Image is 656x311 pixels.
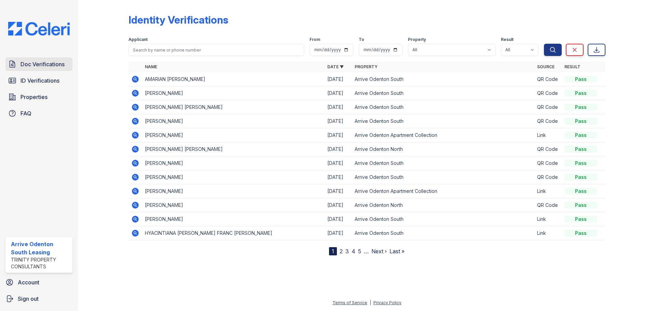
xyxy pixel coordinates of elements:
[564,160,597,167] div: Pass
[142,184,325,198] td: [PERSON_NAME]
[501,37,514,42] label: Result
[534,156,562,170] td: QR Code
[142,142,325,156] td: [PERSON_NAME] [PERSON_NAME]
[358,248,361,255] a: 5
[359,37,364,42] label: To
[142,156,325,170] td: [PERSON_NAME]
[352,72,534,86] td: Arrive Odenton South
[142,128,325,142] td: [PERSON_NAME]
[20,109,31,117] span: FAQ
[564,76,597,83] div: Pass
[20,93,47,101] span: Properties
[352,86,534,100] td: Arrive Odenton South
[5,57,72,71] a: Doc Verifications
[325,212,352,226] td: [DATE]
[534,198,562,212] td: QR Code
[142,226,325,240] td: HYACINTIANA [PERSON_NAME] FRANC [PERSON_NAME]
[564,146,597,153] div: Pass
[534,184,562,198] td: Link
[11,240,70,256] div: Arrive Odenton South Leasing
[5,74,72,87] a: ID Verifications
[534,142,562,156] td: QR Code
[534,128,562,142] td: Link
[142,86,325,100] td: [PERSON_NAME]
[564,64,580,69] a: Result
[325,128,352,142] td: [DATE]
[325,156,352,170] td: [DATE]
[5,90,72,104] a: Properties
[370,300,371,305] div: |
[142,114,325,128] td: [PERSON_NAME]
[325,72,352,86] td: [DATE]
[389,248,405,255] a: Last »
[364,247,369,255] span: …
[3,275,75,289] a: Account
[325,100,352,114] td: [DATE]
[534,100,562,114] td: QR Code
[310,37,320,42] label: From
[329,247,337,255] div: 1
[534,170,562,184] td: QR Code
[18,295,39,303] span: Sign out
[564,230,597,237] div: Pass
[534,114,562,128] td: QR Code
[408,37,426,42] label: Property
[564,188,597,195] div: Pass
[128,44,304,56] input: Search by name or phone number
[564,132,597,139] div: Pass
[325,86,352,100] td: [DATE]
[564,202,597,209] div: Pass
[534,86,562,100] td: QR Code
[325,142,352,156] td: [DATE]
[325,170,352,184] td: [DATE]
[325,198,352,212] td: [DATE]
[142,170,325,184] td: [PERSON_NAME]
[11,256,70,270] div: Trinity Property Consultants
[325,184,352,198] td: [DATE]
[18,278,39,286] span: Account
[355,64,378,69] a: Property
[564,90,597,97] div: Pass
[352,142,534,156] td: Arrive Odenton North
[20,60,65,68] span: Doc Verifications
[3,292,75,306] a: Sign out
[352,100,534,114] td: Arrive Odenton South
[142,198,325,212] td: [PERSON_NAME]
[564,216,597,223] div: Pass
[537,64,555,69] a: Source
[20,76,59,85] span: ID Verifications
[564,104,597,111] div: Pass
[142,72,325,86] td: AMARIAN [PERSON_NAME]
[564,174,597,181] div: Pass
[352,170,534,184] td: Arrive Odenton South
[145,64,157,69] a: Name
[352,248,355,255] a: 4
[352,226,534,240] td: Arrive Odenton South
[564,118,597,125] div: Pass
[345,248,349,255] a: 3
[352,198,534,212] td: Arrive Odenton North
[5,107,72,120] a: FAQ
[325,226,352,240] td: [DATE]
[340,248,343,255] a: 2
[352,128,534,142] td: Arrive Odenton Apartment Collection
[3,22,75,36] img: CE_Logo_Blue-a8612792a0a2168367f1c8372b55b34899dd931a85d93a1a3d3e32e68fde9ad4.png
[327,64,344,69] a: Date ▼
[352,212,534,226] td: Arrive Odenton South
[371,248,387,255] a: Next ›
[332,300,367,305] a: Terms of Service
[325,114,352,128] td: [DATE]
[534,226,562,240] td: Link
[534,72,562,86] td: QR Code
[534,212,562,226] td: Link
[142,212,325,226] td: [PERSON_NAME]
[373,300,401,305] a: Privacy Policy
[352,156,534,170] td: Arrive Odenton South
[352,114,534,128] td: Arrive Odenton South
[142,100,325,114] td: [PERSON_NAME] [PERSON_NAME]
[128,14,228,26] div: Identity Verifications
[352,184,534,198] td: Arrive Odenton Apartment Collection
[128,37,148,42] label: Applicant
